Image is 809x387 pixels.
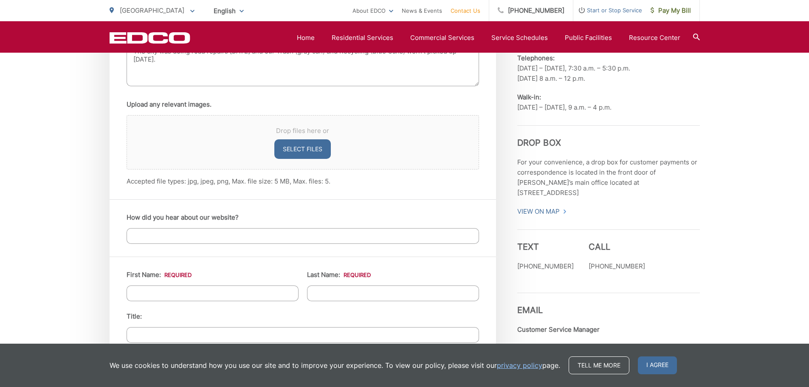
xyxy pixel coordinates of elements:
a: Home [297,33,315,43]
a: [PERSON_NAME] [517,343,569,353]
a: Service Schedules [491,33,548,43]
p: [DATE] – [DATE], 9 a.m. – 4 p.m. [517,92,700,113]
a: Tell me more [569,356,629,374]
label: Title: [127,313,142,320]
a: View On Map [517,206,567,217]
label: Upload any relevant images. [127,101,211,108]
label: First Name: [127,271,192,279]
b: Telephones: [517,54,555,62]
a: Contact Us [451,6,480,16]
a: EDCD logo. Return to the homepage. [110,32,190,44]
h3: Text [517,242,574,252]
span: English [207,3,250,18]
p: [PHONE_NUMBER] [517,261,574,271]
h3: Call [589,242,645,252]
a: Resource Center [629,33,680,43]
span: [GEOGRAPHIC_DATA] [120,6,184,14]
span: Accepted file types: jpg, jpeg, png, Max. file size: 5 MB, Max. files: 5. [127,177,330,185]
p: [PHONE_NUMBER] [589,261,645,271]
label: Last Name: [307,271,371,279]
a: Commercial Services [410,33,474,43]
p: [DATE] – [DATE], 7:30 a.m. – 5:30 p.m. [DATE] 8 a.m. – 12 p.m. [517,53,700,84]
a: About EDCO [352,6,393,16]
button: select files, upload any relevant images. [274,139,331,159]
a: Public Facilities [565,33,612,43]
a: News & Events [402,6,442,16]
h3: Drop Box [517,125,700,148]
h3: Email [517,293,700,315]
a: privacy policy [497,360,542,370]
a: Residential Services [332,33,393,43]
p: We use cookies to understand how you use our site and to improve your experience. To view our pol... [110,360,560,370]
b: Walk-in: [517,93,541,101]
span: I agree [638,356,677,374]
span: Pay My Bill [651,6,691,16]
span: Drop files here or [137,126,468,136]
p: For your convenience, a drop box for customer payments or correspondence is located in the front ... [517,157,700,198]
label: How did you hear about our website? [127,214,239,221]
strong: Customer Service Manager [517,325,600,333]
